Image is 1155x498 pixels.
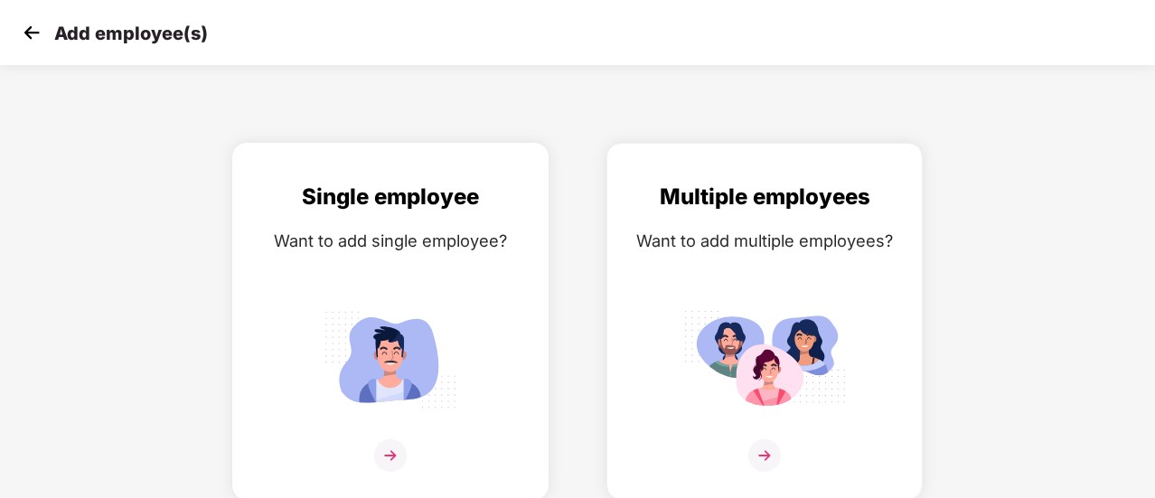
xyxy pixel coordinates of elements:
img: svg+xml;base64,PHN2ZyB4bWxucz0iaHR0cDovL3d3dy53My5vcmcvMjAwMC9zdmciIGlkPSJNdWx0aXBsZV9lbXBsb3llZS... [683,303,846,416]
img: svg+xml;base64,PHN2ZyB4bWxucz0iaHR0cDovL3d3dy53My5vcmcvMjAwMC9zdmciIGlkPSJTaW5nbGVfZW1wbG95ZWUiIH... [309,303,472,416]
img: svg+xml;base64,PHN2ZyB4bWxucz0iaHR0cDovL3d3dy53My5vcmcvMjAwMC9zdmciIHdpZHRoPSIzNiIgaGVpZ2h0PSIzNi... [748,439,781,472]
div: Want to add single employee? [251,228,530,254]
div: Single employee [251,180,530,214]
img: svg+xml;base64,PHN2ZyB4bWxucz0iaHR0cDovL3d3dy53My5vcmcvMjAwMC9zdmciIHdpZHRoPSIzNiIgaGVpZ2h0PSIzNi... [374,439,407,472]
div: Want to add multiple employees? [625,228,904,254]
p: Add employee(s) [54,23,208,44]
div: Multiple employees [625,180,904,214]
img: svg+xml;base64,PHN2ZyB4bWxucz0iaHR0cDovL3d3dy53My5vcmcvMjAwMC9zdmciIHdpZHRoPSIzMCIgaGVpZ2h0PSIzMC... [18,19,45,46]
